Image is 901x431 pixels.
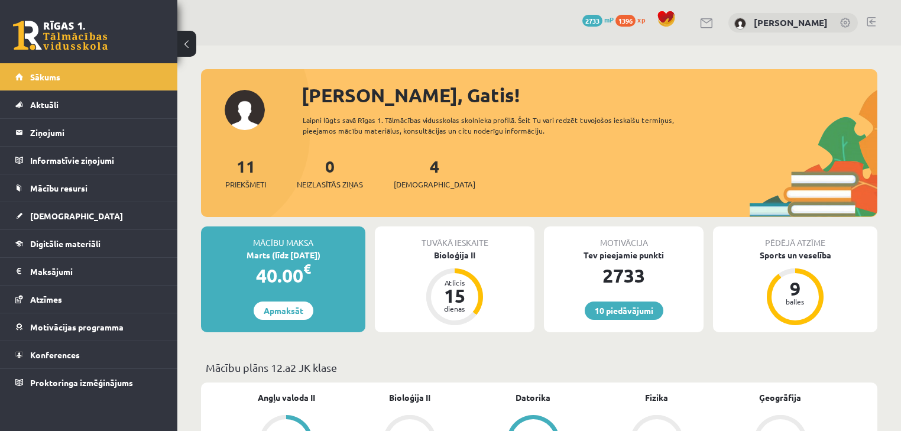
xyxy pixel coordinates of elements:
div: Sports un veselība [713,249,877,261]
a: Rīgas 1. Tālmācības vidusskola [13,21,108,50]
div: 15 [437,286,472,305]
a: Atzīmes [15,286,163,313]
a: Motivācijas programma [15,313,163,341]
div: 40.00 [201,261,365,290]
img: Gatis Pormalis [734,18,746,30]
div: [PERSON_NAME], Gatis! [302,81,877,109]
div: Motivācija [544,226,704,249]
div: Tev pieejamie punkti [544,249,704,261]
span: xp [637,15,645,24]
span: Motivācijas programma [30,322,124,332]
a: Konferences [15,341,163,368]
span: [DEMOGRAPHIC_DATA] [30,210,123,221]
a: Digitālie materiāli [15,230,163,257]
div: 2733 [544,261,704,290]
a: Mācību resursi [15,174,163,202]
a: Aktuāli [15,91,163,118]
a: Proktoringa izmēģinājums [15,369,163,396]
span: mP [604,15,614,24]
a: 1396 xp [615,15,651,24]
a: 2733 mP [582,15,614,24]
span: Sākums [30,72,60,82]
div: Atlicis [437,279,472,286]
div: Marts (līdz [DATE]) [201,249,365,261]
a: Fizika [645,391,668,404]
span: Konferences [30,349,80,360]
a: Ģeogrāfija [759,391,801,404]
div: Tuvākā ieskaite [375,226,534,249]
a: [DEMOGRAPHIC_DATA] [15,202,163,229]
span: Mācību resursi [30,183,87,193]
a: [PERSON_NAME] [754,17,828,28]
span: Priekšmeti [225,179,266,190]
a: Informatīvie ziņojumi [15,147,163,174]
a: Ziņojumi [15,119,163,146]
legend: Informatīvie ziņojumi [30,147,163,174]
a: Maksājumi [15,258,163,285]
a: 11Priekšmeti [225,155,266,190]
span: Digitālie materiāli [30,238,101,249]
span: [DEMOGRAPHIC_DATA] [394,179,475,190]
span: 2733 [582,15,602,27]
div: Laipni lūgts savā Rīgas 1. Tālmācības vidusskolas skolnieka profilā. Šeit Tu vari redzēt tuvojošo... [303,115,708,136]
span: Proktoringa izmēģinājums [30,377,133,388]
a: Bioloģija II [389,391,430,404]
a: 4[DEMOGRAPHIC_DATA] [394,155,475,190]
div: Mācību maksa [201,226,365,249]
div: dienas [437,305,472,312]
span: € [303,260,311,277]
a: 10 piedāvājumi [585,302,663,320]
a: Datorika [516,391,550,404]
span: 1396 [615,15,636,27]
a: Apmaksāt [254,302,313,320]
div: 9 [777,279,813,298]
legend: Ziņojumi [30,119,163,146]
p: Mācību plāns 12.a2 JK klase [206,359,873,375]
div: balles [777,298,813,305]
legend: Maksājumi [30,258,163,285]
a: Bioloģija II Atlicis 15 dienas [375,249,534,327]
span: Neizlasītās ziņas [297,179,363,190]
a: Sākums [15,63,163,90]
div: Bioloģija II [375,249,534,261]
a: 0Neizlasītās ziņas [297,155,363,190]
a: Sports un veselība 9 balles [713,249,877,327]
span: Atzīmes [30,294,62,304]
a: Angļu valoda II [258,391,315,404]
div: Pēdējā atzīme [713,226,877,249]
span: Aktuāli [30,99,59,110]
